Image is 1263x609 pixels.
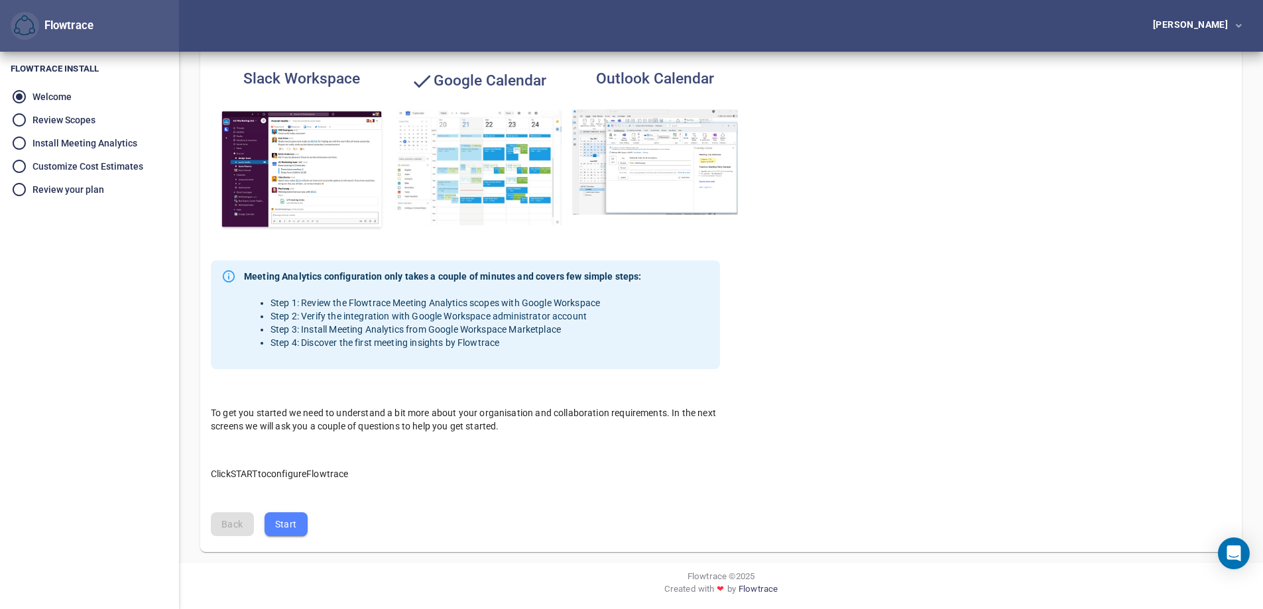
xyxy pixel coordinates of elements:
[572,70,738,87] h4: Outlook Calendar
[1132,14,1252,38] button: [PERSON_NAME]
[1153,20,1233,29] div: [PERSON_NAME]
[11,12,93,40] div: Flowtrace
[200,396,731,443] div: To get you started we need to understand a bit more about your organisation and collaboration req...
[265,512,308,537] button: Start
[396,109,562,225] img: Google Calendar analytics
[271,336,642,349] li: Step 4: Discover the first meeting insights by Flowtrace
[219,70,385,87] h4: Slack Workspace
[271,296,642,309] li: Step 1: Review the Flowtrace Meeting Analytics scopes with Google Workspace
[190,582,1252,600] div: Created with
[14,15,35,36] img: Flowtrace
[727,582,736,600] span: by
[572,109,738,215] img: Outlook Calendar analytics
[564,62,746,223] button: Outlook CalendarOutlook Calendar analytics
[271,309,642,323] li: Step 2: Verify the integration with Google Workspace administrator account
[275,516,297,533] span: Start
[244,270,642,283] strong: Meeting Analytics configuration only takes a couple of minutes and covers few simple steps:
[211,454,720,480] p: Click START to configure Flowtrace
[1218,537,1250,569] div: Open Intercom Messenger
[714,582,727,595] span: ❤
[271,323,642,336] li: Step 3: Install Meeting Analytics from Google Workspace Marketplace
[11,12,39,40] button: Flowtrace
[39,18,93,34] div: Flowtrace
[211,62,392,239] button: Slack WorkspaceSlack Workspace analytics
[396,70,562,93] h4: Google Calendar
[388,62,570,233] button: Google CalendarGoogle Calendar analytics
[219,109,385,231] img: Slack Workspace analytics
[688,570,754,582] span: Flowtrace © 2025
[739,582,778,600] a: Flowtrace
